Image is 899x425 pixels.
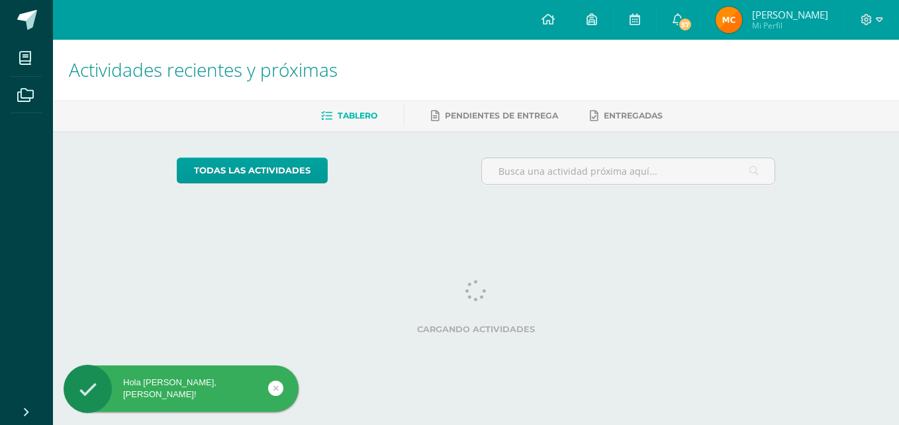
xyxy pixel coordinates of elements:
[64,377,299,401] div: Hola [PERSON_NAME], [PERSON_NAME]!
[752,8,828,21] span: [PERSON_NAME]
[445,111,558,120] span: Pendientes de entrega
[604,111,663,120] span: Entregadas
[69,57,338,82] span: Actividades recientes y próximas
[338,111,377,120] span: Tablero
[752,20,828,31] span: Mi Perfil
[177,158,328,183] a: todas las Actividades
[177,324,776,334] label: Cargando actividades
[431,105,558,126] a: Pendientes de entrega
[678,17,692,32] span: 57
[716,7,742,33] img: d35022c5351dbe3dbe21e1f94ec6b75d.png
[482,158,775,184] input: Busca una actividad próxima aquí...
[590,105,663,126] a: Entregadas
[321,105,377,126] a: Tablero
